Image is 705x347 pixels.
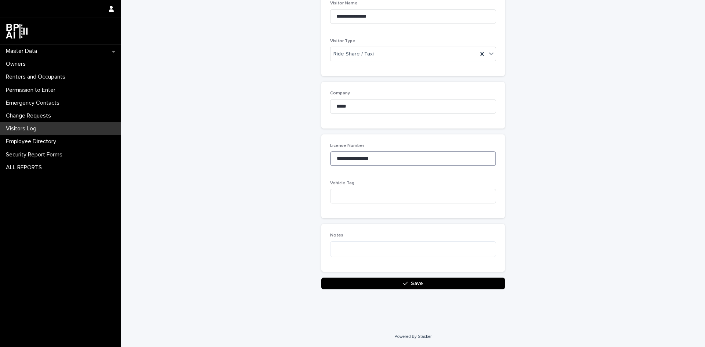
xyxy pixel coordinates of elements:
[330,181,354,185] span: Vehicle Tag
[6,24,28,39] img: dwgmcNfxSF6WIOOXiGgu
[330,1,358,6] span: Visitor Name
[3,48,43,55] p: Master Data
[3,138,62,145] p: Employee Directory
[330,233,343,238] span: Notes
[333,50,374,58] span: Ride Share / Taxi
[3,125,42,132] p: Visitors Log
[3,87,61,94] p: Permission to Enter
[3,151,68,158] p: Security Report Forms
[3,164,48,171] p: ALL REPORTS
[3,112,57,119] p: Change Requests
[3,73,71,80] p: Renters and Occupants
[411,281,423,286] span: Save
[330,39,355,43] span: Visitor Type
[394,334,431,339] a: Powered By Stacker
[3,61,32,68] p: Owners
[330,144,364,148] span: License Number
[321,278,505,289] button: Save
[3,100,65,106] p: Emergency Contacts
[330,91,350,95] span: Company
